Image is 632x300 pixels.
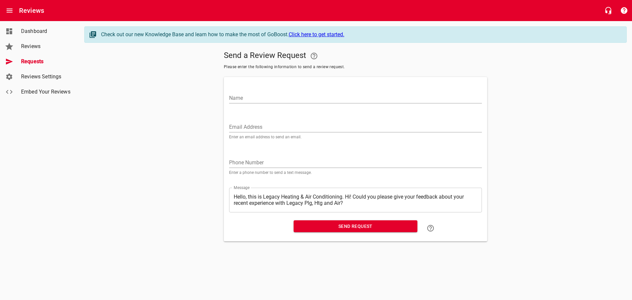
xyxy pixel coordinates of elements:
[21,88,71,96] span: Embed Your Reviews
[616,3,632,18] button: Support Portal
[299,222,412,231] span: Send Request
[294,220,417,232] button: Send Request
[234,194,477,206] textarea: Hello, this is Legacy Heating & Air Conditioning. Hi! Could you please give your feedback about y...
[2,3,17,18] button: Open drawer
[423,220,438,236] a: Learn how to "Send a Review Request"
[600,3,616,18] button: Live Chat
[21,73,71,81] span: Reviews Settings
[21,58,71,66] span: Requests
[21,42,71,50] span: Reviews
[224,48,487,64] h5: Send a Review Request
[21,27,71,35] span: Dashboard
[101,31,620,39] div: Check out our new Knowledge Base and learn how to make the most of GoBoost.
[19,5,44,16] h6: Reviews
[224,64,487,70] span: Please enter the following information to send a review request.
[289,31,344,38] a: Click here to get started.
[229,135,482,139] p: Enter an email address to send an email.
[229,171,482,175] p: Enter a phone number to send a text message.
[306,48,322,64] a: Your Google or Facebook account must be connected to "Send a Review Request"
